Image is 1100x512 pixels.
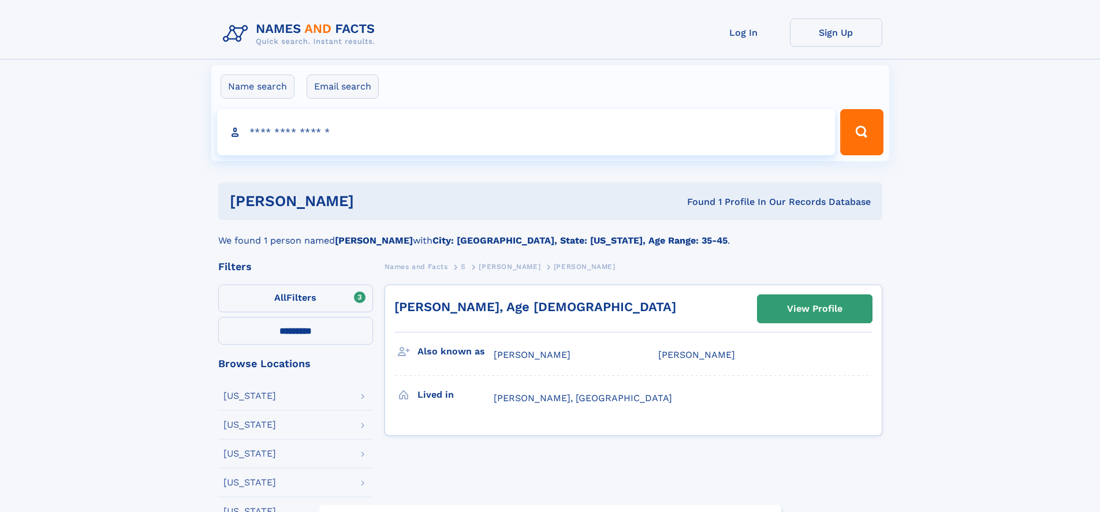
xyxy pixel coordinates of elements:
[840,109,883,155] button: Search Button
[221,74,294,99] label: Name search
[494,393,672,403] span: [PERSON_NAME], [GEOGRAPHIC_DATA]
[335,235,413,246] b: [PERSON_NAME]
[223,478,276,487] div: [US_STATE]
[223,391,276,401] div: [US_STATE]
[394,300,676,314] a: [PERSON_NAME], Age [DEMOGRAPHIC_DATA]
[479,259,540,274] a: [PERSON_NAME]
[417,385,494,405] h3: Lived in
[385,259,448,274] a: Names and Facts
[658,349,735,360] span: [PERSON_NAME]
[432,235,728,246] b: City: [GEOGRAPHIC_DATA], State: [US_STATE], Age Range: 35-45
[417,342,494,361] h3: Also known as
[218,358,373,369] div: Browse Locations
[554,263,616,271] span: [PERSON_NAME]
[790,18,882,47] a: Sign Up
[230,194,521,208] h1: [PERSON_NAME]
[218,261,373,272] div: Filters
[307,74,379,99] label: Email search
[217,109,836,155] input: search input
[494,349,570,360] span: [PERSON_NAME]
[520,196,871,208] div: Found 1 Profile In Our Records Database
[274,292,286,303] span: All
[218,285,373,312] label: Filters
[223,449,276,458] div: [US_STATE]
[218,18,385,50] img: Logo Names and Facts
[223,420,276,429] div: [US_STATE]
[479,263,540,271] span: [PERSON_NAME]
[218,220,882,248] div: We found 1 person named with .
[461,259,466,274] a: S
[461,263,466,271] span: S
[698,18,790,47] a: Log In
[758,295,872,323] a: View Profile
[787,296,842,322] div: View Profile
